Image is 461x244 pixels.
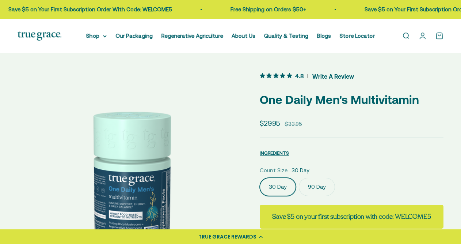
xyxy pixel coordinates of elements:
compare-at-price: $33.95 [285,120,302,128]
legend: Count Size: [260,166,289,175]
a: Quality & Testing [264,33,308,39]
a: Blogs [317,33,331,39]
a: About Us [232,33,255,39]
div: TRUE GRACE REWARDS [198,233,256,241]
p: Save $5 on Your First Subscription Order With Code: WELCOME5 [8,5,172,14]
button: INGREDIENTS [260,149,289,157]
span: 30 Day [292,166,309,175]
span: INGREDIENTS [260,150,289,156]
span: 4.8 [295,72,304,79]
a: Free Shipping on Orders $50+ [230,6,306,12]
button: 4.8 out 5 stars rating in total 4 reviews. Jump to reviews. [260,71,354,82]
summary: Shop [86,31,107,40]
a: Store Locator [340,33,375,39]
p: One Daily Men's Multivitamin [260,90,443,109]
a: Our Packaging [115,33,153,39]
span: Write A Review [312,71,354,82]
a: Regenerative Agriculture [161,33,223,39]
sale-price: $29.95 [260,118,280,129]
strong: Save $5 on your first subscription with code: WELCOME5 [272,212,431,221]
